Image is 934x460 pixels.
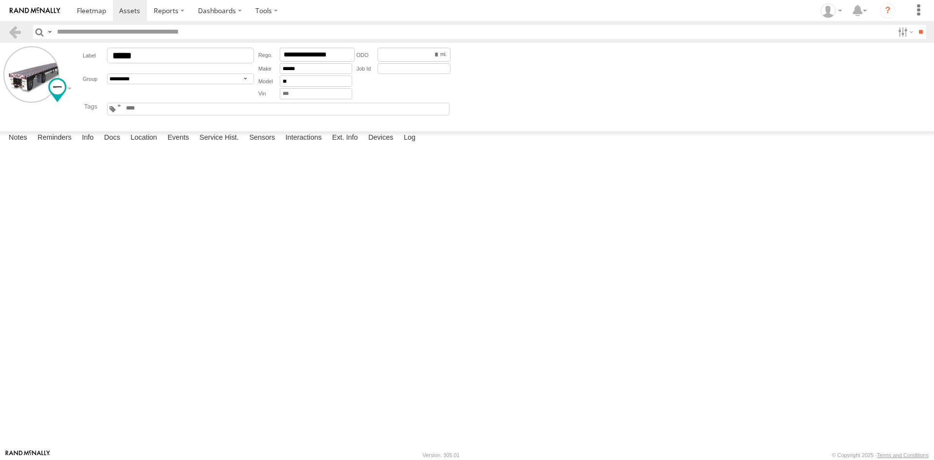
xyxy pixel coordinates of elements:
label: Location [126,131,162,145]
span: Standard Tag [118,105,121,107]
div: Josue Jimenez [817,3,845,18]
label: Search Filter Options [894,25,915,39]
label: Docs [99,131,125,145]
label: Ext. Info [327,131,363,145]
label: Search Query [46,25,54,39]
label: Info [77,131,98,145]
label: Log [399,131,420,145]
div: © Copyright 2025 - [832,452,929,458]
div: Change Map Icon [48,78,67,102]
a: Back to previous Page [8,25,22,39]
label: Interactions [281,131,327,145]
label: Events [162,131,194,145]
label: Sensors [244,131,280,145]
label: Devices [363,131,398,145]
label: Notes [4,131,32,145]
label: Reminders [33,131,76,145]
label: Service Hist. [195,131,244,145]
a: Terms and Conditions [877,452,929,458]
div: Version: 305.01 [423,452,460,458]
img: rand-logo.svg [10,7,60,14]
a: Visit our Website [5,450,50,460]
i: ? [880,3,896,18]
